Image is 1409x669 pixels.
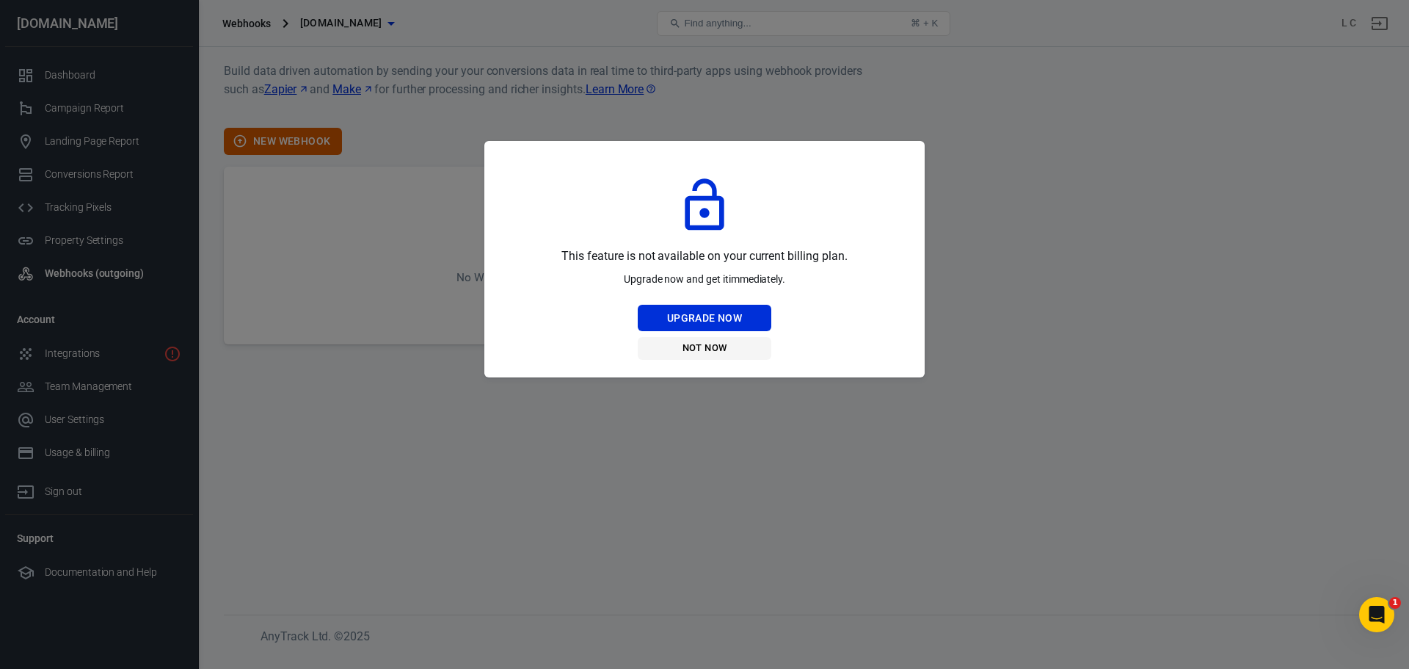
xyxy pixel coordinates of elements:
iframe: Intercom live chat [1359,597,1394,632]
span: 1 [1389,597,1401,609]
p: This feature is not available on your current billing plan. [561,247,847,266]
button: Upgrade Now [638,305,771,332]
button: Not Now [638,337,771,360]
p: Upgrade now and get it immediately. [624,272,785,287]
